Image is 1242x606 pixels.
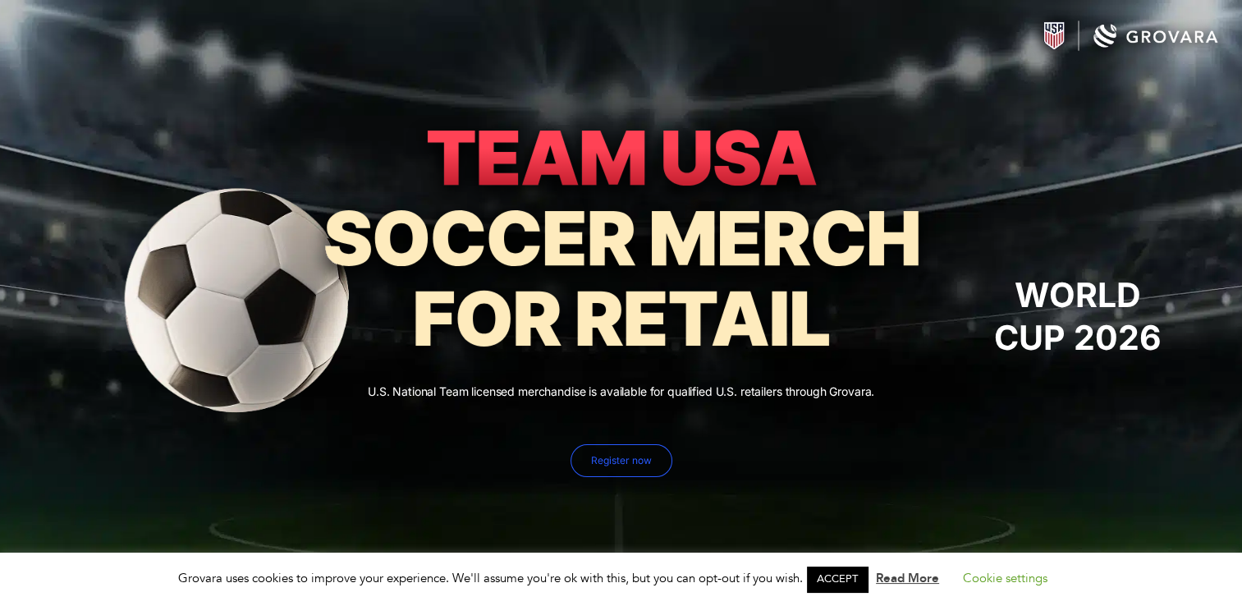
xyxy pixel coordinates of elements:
[591,455,652,466] span: Register now
[178,570,1064,586] span: Grovara uses cookies to improve your experience. We'll assume you're ok with this, but you can op...
[807,567,868,592] a: ACCEPT
[963,570,1047,586] a: Cookie settings
[876,570,939,586] a: Read More
[974,273,1180,359] h2: WORLD CUP 2026
[16,379,1226,403] p: U.S. National Team licensed merchandise is available for qualified U.S. retailers through Grovara.
[571,444,672,477] a: Register now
